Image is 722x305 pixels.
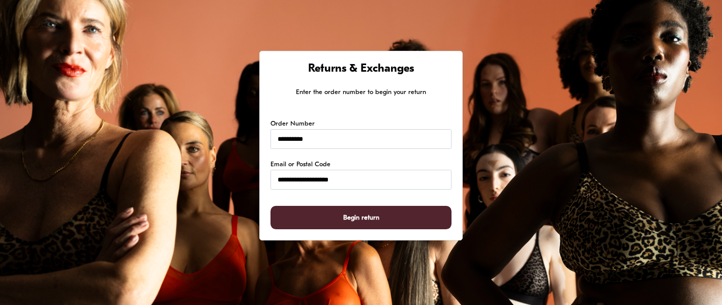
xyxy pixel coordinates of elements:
[270,62,452,77] h1: Returns & Exchanges
[270,119,315,129] label: Order Number
[270,206,452,230] button: Begin return
[270,87,452,98] p: Enter the order number to begin your return
[343,206,379,229] span: Begin return
[270,160,330,170] label: Email or Postal Code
